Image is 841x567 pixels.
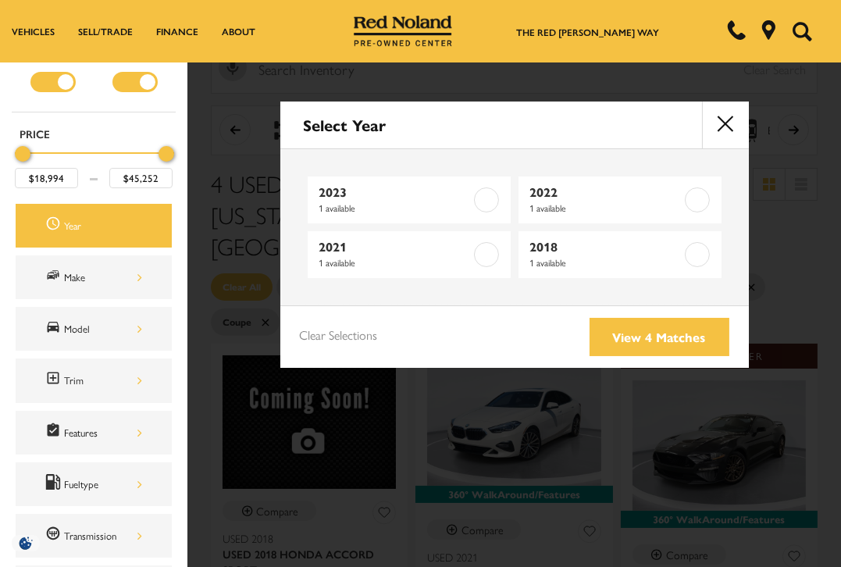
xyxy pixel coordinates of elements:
[65,320,143,337] div: Model
[518,231,722,278] a: 20181 available
[65,424,143,441] div: Features
[16,514,172,558] div: TransmissionTransmission
[590,318,729,356] a: View 4 Matches
[530,200,683,216] span: 1 available
[319,255,472,270] span: 1 available
[16,358,172,402] div: TrimTrim
[45,526,65,546] span: Transmission
[702,102,749,148] button: close
[65,217,143,234] div: Year
[319,200,472,216] span: 1 available
[304,116,387,134] h2: Select Year
[16,255,172,299] div: MakeMake
[15,146,30,162] div: Minimum Price
[15,168,78,188] input: Minimum
[319,184,472,200] span: 2023
[65,372,143,389] div: Trim
[16,204,172,248] div: YearYear
[16,411,172,455] div: FeaturesFeatures
[16,307,172,351] div: ModelModel
[45,423,65,443] span: Features
[8,535,44,551] section: Click to Open Cookie Consent Modal
[65,527,143,544] div: Transmission
[786,1,818,62] button: Open the search field
[45,319,65,339] span: Model
[45,370,65,390] span: Trim
[45,267,65,287] span: Make
[518,177,722,223] a: 20221 available
[20,127,168,141] h5: Price
[516,25,659,39] a: The Red [PERSON_NAME] Way
[300,327,378,346] a: Clear Selections
[45,474,65,494] span: Fueltype
[354,16,452,47] img: Red Noland Pre-Owned
[65,269,143,286] div: Make
[354,21,452,37] a: Red Noland Pre-Owned
[8,535,44,551] img: Opt-Out Icon
[159,146,174,162] div: Maximum Price
[65,476,143,493] div: Fueltype
[530,255,683,270] span: 1 available
[530,239,683,255] span: 2018
[308,177,511,223] a: 20231 available
[319,239,472,255] span: 2021
[16,462,172,506] div: FueltypeFueltype
[308,231,511,278] a: 20211 available
[12,49,176,112] div: Filter by Vehicle Type
[109,168,173,188] input: Maximum
[15,141,173,188] div: Price
[530,184,683,200] span: 2022
[45,216,65,236] span: Year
